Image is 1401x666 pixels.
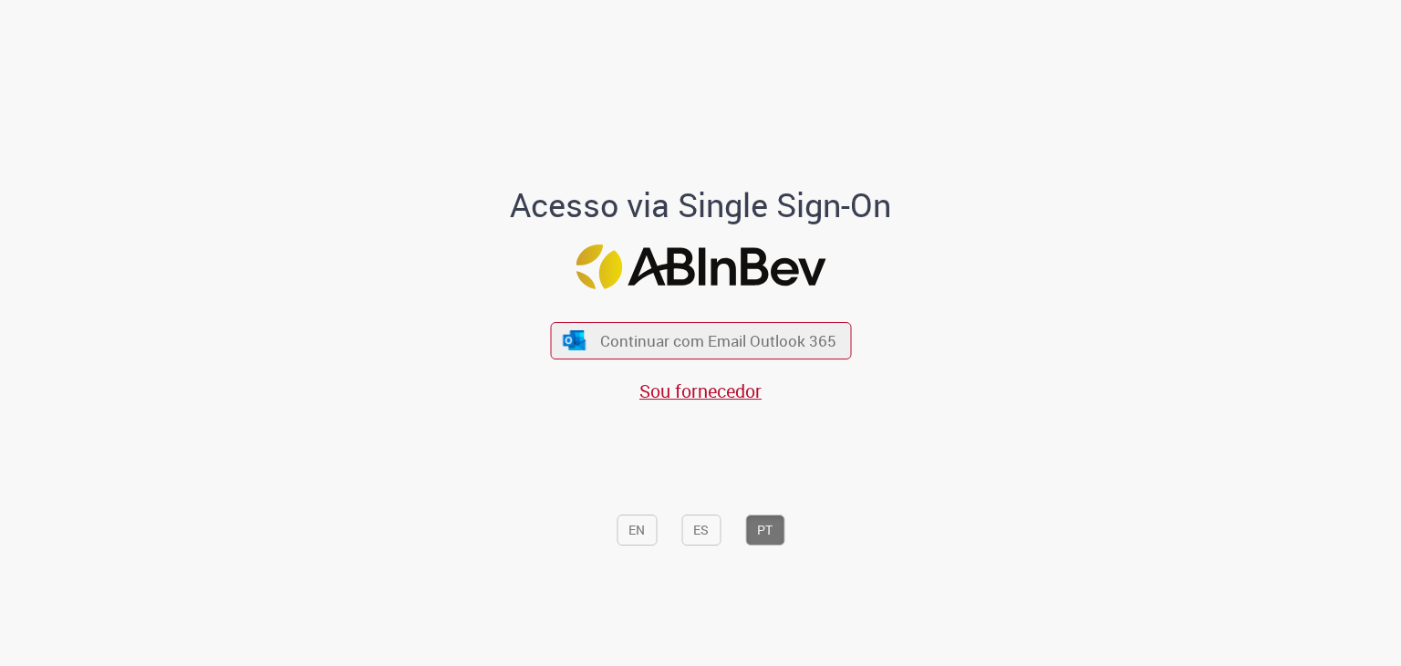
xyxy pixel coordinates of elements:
[745,515,784,546] button: PT
[681,515,721,546] button: ES
[600,330,836,351] span: Continuar com Email Outlook 365
[639,379,762,403] a: Sou fornecedor
[448,187,954,224] h1: Acesso via Single Sign-On
[576,245,825,289] img: Logo ABInBev
[550,322,851,359] button: ícone Azure/Microsoft 360 Continuar com Email Outlook 365
[562,331,587,350] img: ícone Azure/Microsoft 360
[617,515,657,546] button: EN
